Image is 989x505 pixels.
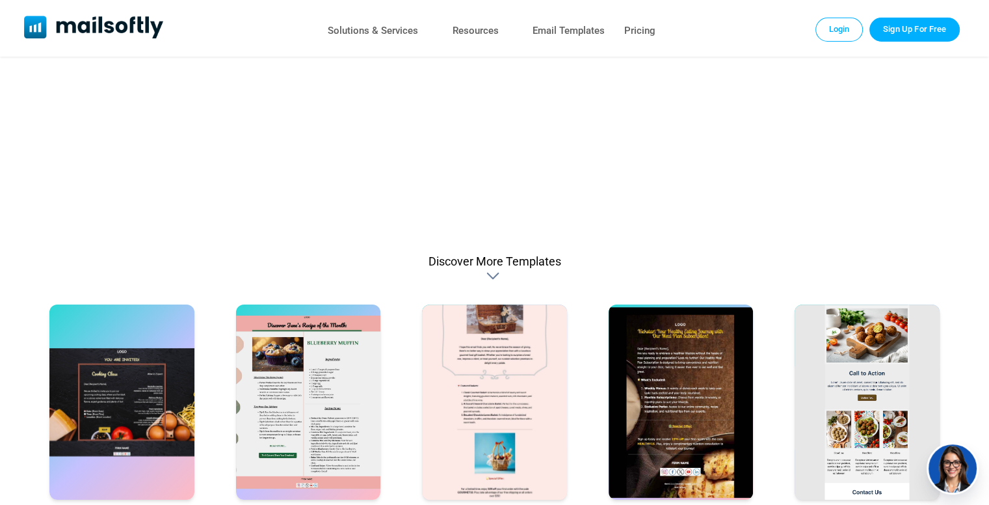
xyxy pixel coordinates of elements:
a: Resources [453,21,499,40]
div: Discover More Templates [486,269,502,282]
div: Discover More Templates [428,254,560,268]
a: Pricing [624,21,655,40]
a: Login [815,18,864,41]
a: Solutions & Services [328,21,418,40]
a: Mailsoftly [24,16,164,41]
a: Email Templates [533,21,605,40]
a: Trial [869,18,960,41]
